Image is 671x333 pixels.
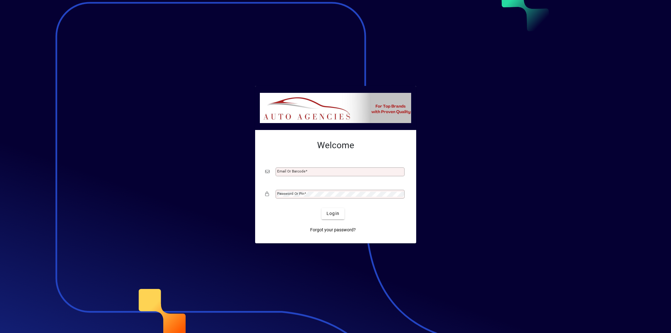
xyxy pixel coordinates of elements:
[277,191,304,196] mat-label: Password or Pin
[310,227,356,233] span: Forgot your password?
[308,224,358,236] a: Forgot your password?
[265,140,406,151] h2: Welcome
[277,169,305,173] mat-label: Email or Barcode
[322,208,344,219] button: Login
[327,210,339,217] span: Login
